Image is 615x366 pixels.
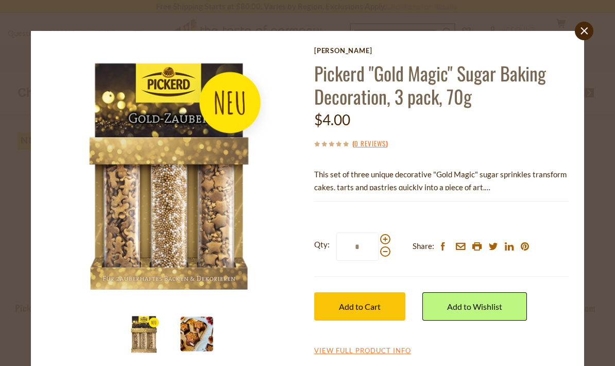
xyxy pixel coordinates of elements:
span: Add to Cart [339,302,381,311]
span: Share: [413,240,434,253]
input: Qty: [336,232,379,261]
a: 0 Reviews [354,138,386,149]
img: Pickerd "Gold Magic" Sugar Baking Decoration, 3 pack, 70g [124,313,165,355]
img: Pickerd "Gold Magic" Sugar Baking Decoration, 3 pack, 70g [177,313,218,355]
a: Add to Wishlist [422,292,527,321]
p: This set of three unique decorative "Gold Magic" sugar sprinkles transform cakes, tarts and pastr... [314,168,569,194]
img: Pickerd "Gold Magic" Sugar Baking Decoration, 3 pack, 70g [46,46,301,302]
span: $4.00 [314,111,350,128]
a: View Full Product Info [314,346,411,356]
strong: Qty: [314,238,330,251]
span: ( ) [352,138,388,148]
a: Pickerd "Gold Magic" Sugar Baking Decoration, 3 pack, 70g [314,59,546,110]
button: Add to Cart [314,292,405,321]
a: [PERSON_NAME] [314,46,569,55]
